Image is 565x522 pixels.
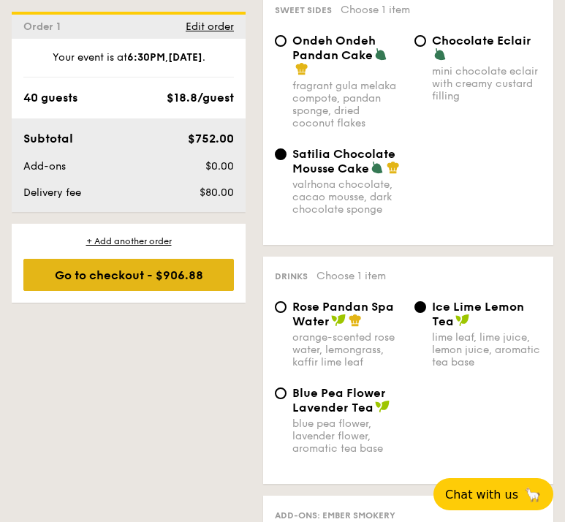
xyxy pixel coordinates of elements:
input: Ondeh Ondeh Pandan Cakefragrant gula melaka compote, pandan sponge, dried coconut flakes [275,35,287,47]
input: Blue Pea Flower Lavender Teablue pea flower, lavender flower, aromatic tea base [275,387,287,399]
div: blue pea flower, lavender flower, aromatic tea base [292,417,403,455]
div: + Add another order [23,235,234,247]
img: icon-vegetarian.fe4039eb.svg [371,161,384,174]
img: icon-chef-hat.a58ddaea.svg [295,62,308,75]
span: Sweet sides [275,5,332,15]
input: Ice Lime Lemon Tealime leaf, lime juice, lemon juice, aromatic tea base [414,301,426,313]
img: icon-vegetarian.fe4039eb.svg [374,48,387,61]
input: Rose Pandan Spa Waterorange-scented rose water, lemongrass, kaffir lime leaf [275,301,287,313]
span: 🦙 [524,486,542,503]
span: Order 1 [23,20,67,33]
img: icon-vegan.f8ff3823.svg [455,314,470,327]
input: Satilia Chocolate Mousse Cakevalrhona chocolate, cacao mousse, dark chocolate sponge [275,148,287,160]
button: Chat with us🦙 [433,478,553,510]
input: Chocolate Eclairmini chocolate eclair with creamy custard filling [414,35,426,47]
span: Delivery fee [23,186,81,199]
img: icon-vegan.f8ff3823.svg [331,314,346,327]
span: Satilia Chocolate Mousse Cake [292,147,395,175]
span: $752.00 [188,132,234,145]
img: icon-chef-hat.a58ddaea.svg [349,314,362,327]
img: icon-chef-hat.a58ddaea.svg [387,161,400,174]
span: Edit order [186,20,234,33]
span: Add-ons: Ember Smokery [275,510,395,521]
img: icon-vegan.f8ff3823.svg [375,400,390,413]
strong: 6:30PM [127,51,165,64]
span: $0.00 [205,160,234,173]
div: orange-scented rose water, lemongrass, kaffir lime leaf [292,331,403,368]
span: Subtotal [23,132,73,145]
span: Chocolate Eclair [432,34,531,48]
img: icon-vegetarian.fe4039eb.svg [433,48,447,61]
span: Choose 1 item [316,270,386,282]
span: Ice Lime Lemon Tea [432,300,524,328]
span: Blue Pea Flower Lavender Tea [292,386,386,415]
div: Your event is at , . [23,50,234,77]
div: 40 guests [23,89,77,107]
span: $80.00 [200,186,234,199]
div: fragrant gula melaka compote, pandan sponge, dried coconut flakes [292,80,403,129]
span: Add-ons [23,160,66,173]
strong: [DATE] [168,51,202,64]
div: lime leaf, lime juice, lemon juice, aromatic tea base [432,331,542,368]
div: Go to checkout - $906.88 [23,259,234,291]
div: $18.8/guest [167,89,234,107]
div: valrhona chocolate, cacao mousse, dark chocolate sponge [292,178,403,216]
span: Chat with us [445,488,518,502]
span: Choose 1 item [341,4,410,16]
span: Drinks [275,271,308,281]
span: Rose Pandan Spa Water [292,300,394,328]
div: mini chocolate eclair with creamy custard filling [432,65,542,102]
span: Ondeh Ondeh Pandan Cake [292,34,376,62]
